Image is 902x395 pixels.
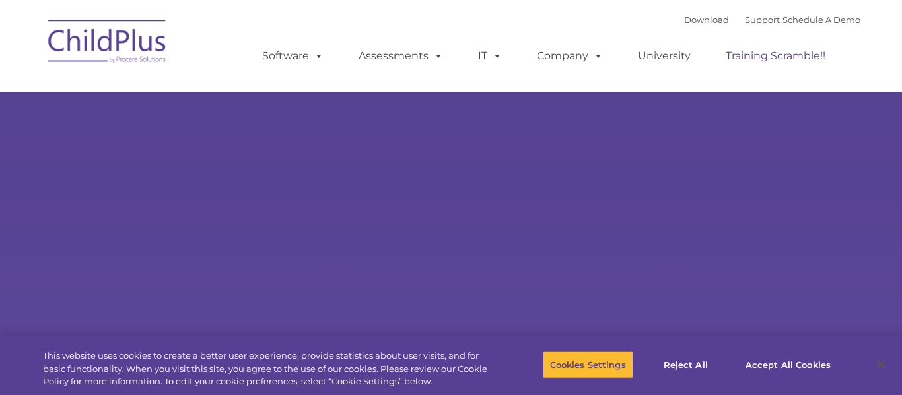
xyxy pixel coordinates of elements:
button: Reject All [644,351,727,379]
a: Download [684,15,729,25]
button: Accept All Cookies [738,351,838,379]
div: This website uses cookies to create a better user experience, provide statistics about user visit... [43,349,496,388]
span: Phone number [184,141,240,151]
a: Software [249,43,337,69]
a: Support [745,15,780,25]
a: Training Scramble!! [712,43,839,69]
button: Cookies Settings [543,351,633,379]
a: Assessments [345,43,456,69]
a: Company [524,43,616,69]
span: Last name [184,87,224,97]
img: ChildPlus by Procare Solutions [42,11,174,76]
font: | [684,15,860,25]
a: University [625,43,704,69]
button: Close [866,350,895,379]
a: Schedule A Demo [782,15,860,25]
a: IT [465,43,515,69]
